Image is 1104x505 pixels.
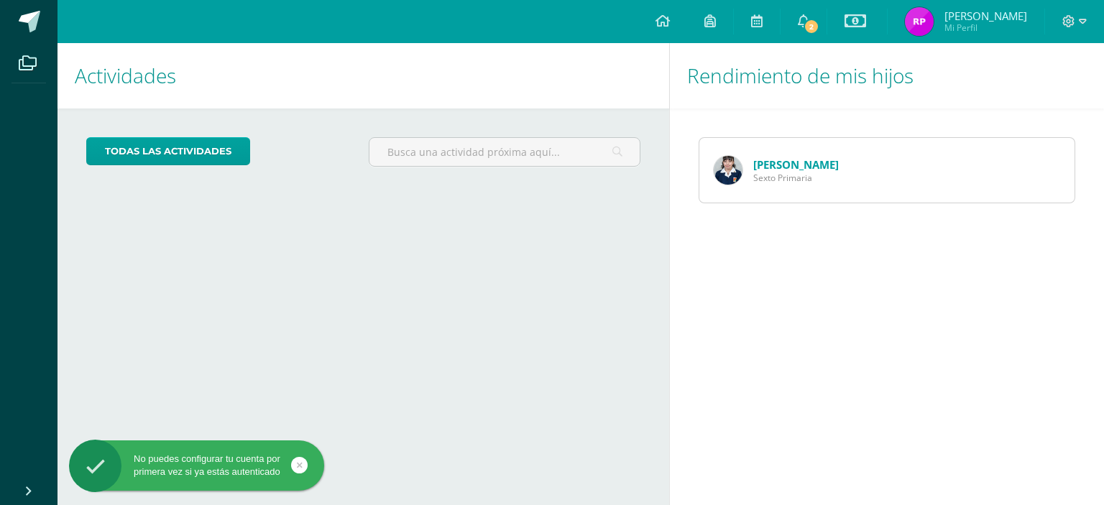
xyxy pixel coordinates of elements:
a: [PERSON_NAME] [753,157,839,172]
div: No puedes configurar tu cuenta por primera vez si ya estás autenticado [69,453,324,478]
h1: Actividades [75,43,652,108]
span: [PERSON_NAME] [944,9,1027,23]
h1: Rendimiento de mis hijos [687,43,1087,108]
img: fcabbff20c05842f86adf77919e12c9a.png [714,156,742,185]
span: Sexto Primaria [753,172,839,184]
a: todas las Actividades [86,137,250,165]
span: 2 [804,19,819,34]
img: 86b5fdf82b516cd82e2b97a1ad8108b3.png [905,7,934,36]
input: Busca una actividad próxima aquí... [369,138,639,166]
span: Mi Perfil [944,22,1027,34]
